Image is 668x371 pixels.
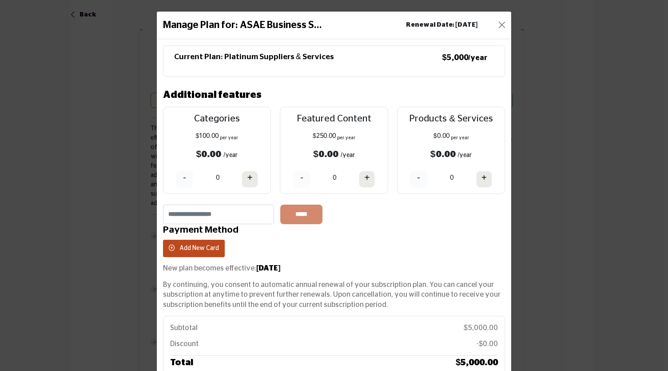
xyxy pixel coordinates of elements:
[170,356,193,369] h5: Total
[464,323,498,333] p: $5,000.00
[196,149,222,159] b: $0.00
[451,136,469,140] sub: per year
[430,149,456,159] b: $0.00
[313,133,336,139] span: $250.00
[163,88,262,102] h3: Additional features
[170,339,199,349] p: Discount
[341,152,355,158] span: /year
[450,173,453,183] p: 0
[476,171,492,188] button: +
[223,152,238,158] span: /year
[288,112,380,126] p: Featured Content
[333,173,336,183] p: 0
[469,54,487,61] small: /year
[195,133,219,139] span: $100.00
[364,172,370,183] h4: +
[216,173,219,183] p: 0
[442,52,487,64] p: $5,000
[171,112,263,126] p: Categories
[163,263,505,273] p: New plan becomes effective:
[242,171,258,188] button: +
[359,171,375,188] button: +
[313,149,338,159] b: $0.00
[337,136,355,140] sub: per year
[220,136,238,140] sub: per year
[496,19,508,31] button: Close
[170,323,198,333] p: Subtotal
[458,152,472,158] span: /year
[163,224,505,235] h4: Payment Method
[406,20,477,30] b: Renewal Date: [DATE]
[477,339,498,349] p: -$0.00
[163,18,322,32] h1: Manage Plan for: ASAE Business S...
[247,172,252,183] h4: +
[163,240,225,257] button: Add New Card
[256,265,281,272] strong: [DATE]
[179,245,219,251] span: Add New Card
[174,52,334,62] h5: Current Plan: Platinum Suppliers & Services
[406,112,497,126] p: Products & Services
[456,356,498,369] h5: $5,000.00
[163,280,505,310] p: By continuing, you consent to automatic annual renewal of your subscription plan. You can cancel ...
[481,172,487,183] h4: +
[433,133,449,139] span: $0.00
